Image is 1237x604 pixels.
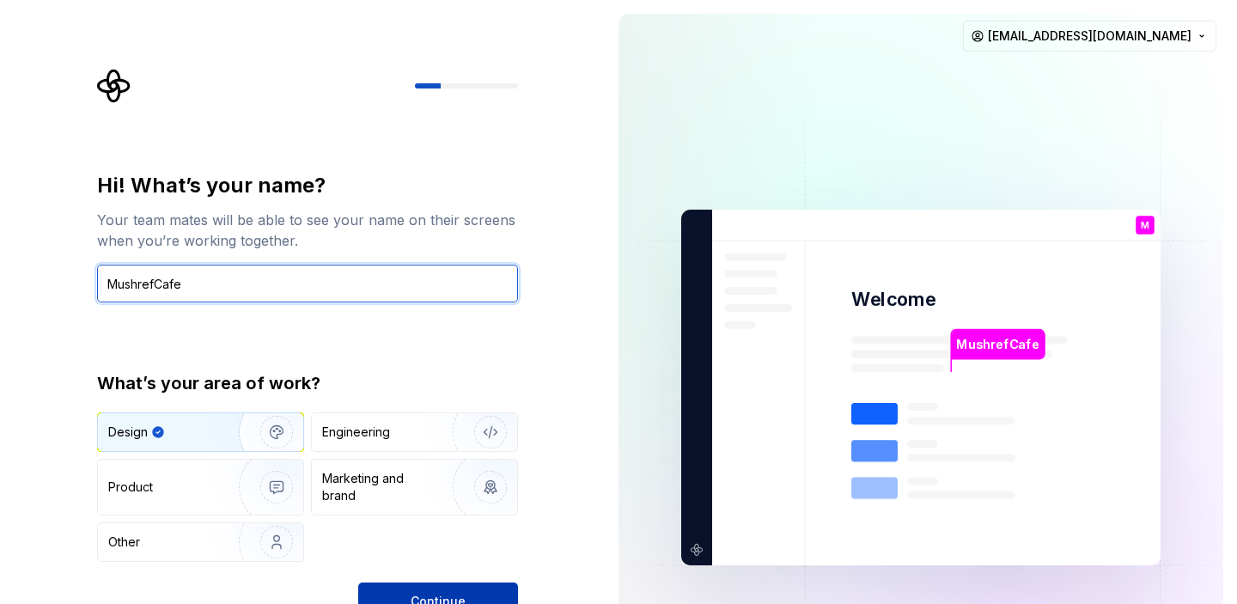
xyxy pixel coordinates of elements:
[322,470,438,504] div: Marketing and brand
[108,424,148,441] div: Design
[97,69,131,103] svg: Supernova Logo
[851,287,935,312] p: Welcome
[97,265,518,302] input: Han Solo
[956,335,1039,354] p: MushrefCafe
[97,210,518,251] div: Your team mates will be able to see your name on their screens when you’re working together.
[108,479,153,496] div: Product
[97,172,518,199] div: Hi! What’s your name?
[963,21,1216,52] button: [EMAIL_ADDRESS][DOMAIN_NAME]
[322,424,390,441] div: Engineering
[1141,221,1149,230] p: M
[97,371,518,395] div: What’s your area of work?
[988,27,1191,45] span: [EMAIL_ADDRESS][DOMAIN_NAME]
[108,534,140,551] div: Other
